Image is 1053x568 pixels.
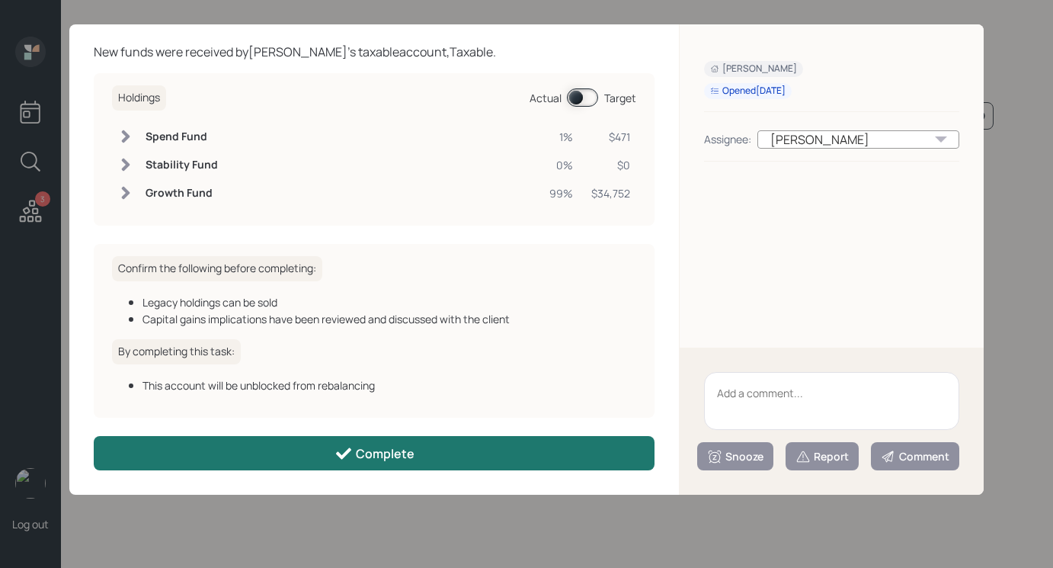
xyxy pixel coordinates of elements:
[112,256,322,281] h6: Confirm the following before completing:
[146,159,218,172] h6: Stability Fund
[786,442,859,470] button: Report
[795,449,849,464] div: Report
[871,442,959,470] button: Comment
[112,85,166,111] h6: Holdings
[94,436,655,470] button: Complete
[94,43,655,61] div: New funds were received by [PERSON_NAME] 's taxable account, Taxable .
[591,157,630,173] div: $0
[530,90,562,106] div: Actual
[591,129,630,145] div: $471
[757,130,959,149] div: [PERSON_NAME]
[710,63,797,75] div: [PERSON_NAME]
[549,157,573,173] div: 0%
[142,294,636,310] div: Legacy holdings can be sold
[697,442,773,470] button: Snooze
[146,187,218,200] h6: Growth Fund
[112,339,241,364] h6: By completing this task:
[549,129,573,145] div: 1%
[881,449,949,464] div: Comment
[549,185,573,201] div: 99%
[710,85,786,98] div: Opened [DATE]
[142,377,636,393] div: This account will be unblocked from rebalancing
[707,449,763,464] div: Snooze
[591,185,630,201] div: $34,752
[142,311,636,327] div: Capital gains implications have been reviewed and discussed with the client
[334,444,414,463] div: Complete
[604,90,636,106] div: Target
[146,130,218,143] h6: Spend Fund
[704,131,751,147] div: Assignee:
